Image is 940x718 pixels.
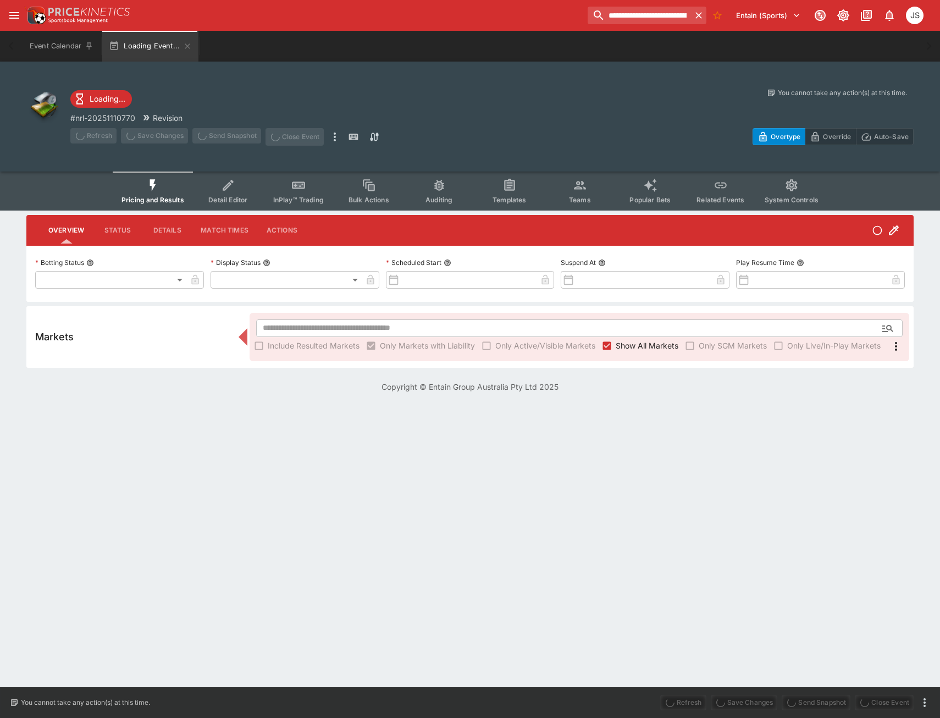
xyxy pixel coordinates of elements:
button: Toggle light/dark mode [833,5,853,25]
img: PriceKinetics [48,8,130,16]
span: Bulk Actions [349,196,389,204]
span: Related Events [696,196,744,204]
p: Suspend At [561,258,596,267]
button: Scheduled Start [444,259,451,267]
div: Jacob Sawers [906,7,924,24]
button: Connected to PK [810,5,830,25]
p: Copy To Clipboard [70,112,135,124]
span: Templates [493,196,526,204]
button: Documentation [856,5,876,25]
input: search [588,7,690,24]
p: Display Status [211,258,261,267]
button: Overtype [753,128,805,145]
span: Only Markets with Liability [380,340,475,351]
div: Event type filters [113,172,827,211]
button: Jacob Sawers [903,3,927,27]
span: Auditing [425,196,452,204]
img: PriceKinetics Logo [24,4,46,26]
button: Auto-Save [856,128,914,145]
img: other.png [26,88,62,123]
button: Play Resume Time [797,259,804,267]
span: Only SGM Markets [699,340,767,351]
button: Status [93,217,142,244]
p: Scheduled Start [386,258,441,267]
button: Select Tenant [729,7,807,24]
button: Betting Status [86,259,94,267]
button: Match Times [192,217,257,244]
span: Include Resulted Markets [268,340,360,351]
p: Revision [153,112,183,124]
p: Betting Status [35,258,84,267]
span: Teams [569,196,591,204]
span: InPlay™ Trading [273,196,324,204]
span: Detail Editor [208,196,247,204]
p: You cannot take any action(s) at this time. [778,88,907,98]
button: No Bookmarks [709,7,726,24]
button: Override [805,128,856,145]
img: Sportsbook Management [48,18,108,23]
span: Only Live/In-Play Markets [787,340,881,351]
svg: More [889,340,903,353]
button: Loading Event... [102,31,198,62]
button: Details [142,217,192,244]
button: more [918,696,931,709]
div: Start From [753,128,914,145]
span: Pricing and Results [121,196,184,204]
span: Only Active/Visible Markets [495,340,595,351]
span: System Controls [765,196,819,204]
p: Auto-Save [874,131,909,142]
p: Play Resume Time [736,258,794,267]
button: Event Calendar [23,31,100,62]
span: Show All Markets [616,340,678,351]
button: Overview [40,217,93,244]
p: Override [823,131,851,142]
button: open drawer [4,5,24,25]
button: more [328,128,341,146]
span: Popular Bets [629,196,671,204]
p: Loading... [90,93,125,104]
p: You cannot take any action(s) at this time. [21,698,150,708]
button: Display Status [263,259,270,267]
button: Suspend At [598,259,606,267]
p: Overtype [771,131,800,142]
button: Notifications [880,5,899,25]
button: Open [878,318,898,338]
button: Actions [257,217,307,244]
h5: Markets [35,330,74,343]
